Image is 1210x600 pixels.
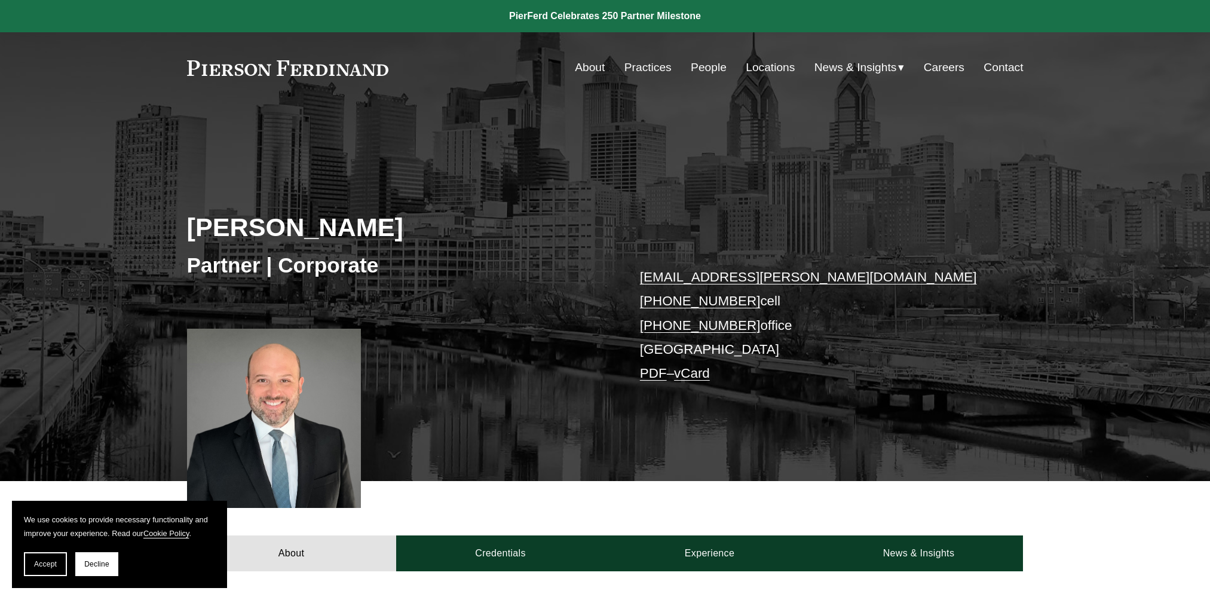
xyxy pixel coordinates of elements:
button: Accept [24,552,67,576]
a: Experience [605,535,814,571]
h3: Partner | Corporate [187,252,605,278]
a: [PHONE_NUMBER] [640,293,761,308]
a: vCard [674,366,710,381]
a: News & Insights [814,535,1023,571]
a: People [691,56,727,79]
a: [EMAIL_ADDRESS][PERSON_NAME][DOMAIN_NAME] [640,270,977,284]
a: Careers [924,56,964,79]
span: News & Insights [814,57,897,78]
p: cell office [GEOGRAPHIC_DATA] – [640,265,988,386]
a: Locations [746,56,795,79]
a: Cookie Policy [143,529,189,538]
button: Decline [75,552,118,576]
a: Practices [624,56,672,79]
section: Cookie banner [12,501,227,588]
a: About [187,535,396,571]
a: About [575,56,605,79]
h2: [PERSON_NAME] [187,212,605,243]
a: PDF [640,366,667,381]
a: [PHONE_NUMBER] [640,318,761,333]
span: Decline [84,560,109,568]
span: Accept [34,560,57,568]
p: We use cookies to provide necessary functionality and improve your experience. Read our . [24,513,215,540]
a: folder dropdown [814,56,905,79]
a: Credentials [396,535,605,571]
a: Contact [984,56,1023,79]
